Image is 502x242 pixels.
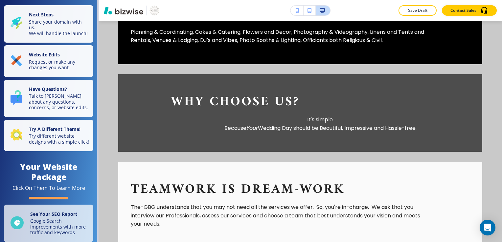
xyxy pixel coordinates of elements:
p: Why Choose Us? [171,94,470,110]
p: Request or make any changes you want [29,59,89,71]
p: Save Draft [407,8,428,13]
p: Share your domain with us. We will handle the launch! [29,19,89,36]
p: Talk to [PERSON_NAME] about any questions, concerns, or website edits. [29,93,89,111]
h4: Your Website Package [4,162,93,182]
strong: Website Edits [29,51,60,58]
p: The-GBG understands that you may not need all the services we offer. So, you're in-charge. We ask... [131,203,430,228]
p: Contact Sales [450,8,476,13]
button: Website EditsRequest or make any changes you want [4,45,93,77]
button: Have Questions?Talk to [PERSON_NAME] about any questions, concerns, or website edits. [4,80,93,117]
button: Contact Sales [442,5,497,16]
p: Because Wedding Day should be Beautiful, Impressive and Hassle-free. [171,124,470,132]
button: Save Draft [399,5,437,16]
p: Planning & Coordinating, Cakes & Catering, Flowers and Decor, Photography & Videography, Linens a... [131,28,430,45]
img: Your Logo [149,5,160,16]
strong: See Your SEO Report [30,211,77,217]
button: Try A Different Theme!Try different website designs with a simple click! [4,120,93,151]
strong: Have Questions? [29,86,67,92]
div: Open Intercom Messenger [480,220,495,235]
p: Try different website designs with a simple click! [29,133,89,145]
p: Google Search improvements with more traffic and keywords [30,218,89,235]
img: Bizwise Logo [104,7,143,14]
em: Your [246,124,258,131]
button: Next StepsShare your domain with us.We will handle the launch! [4,5,93,43]
strong: Try A Different Theme! [29,126,80,132]
p: It's simple. [171,115,470,124]
div: Click On Them To Learn More [12,185,85,192]
p: TEAMwork is Dream-work [131,181,430,198]
strong: Next Steps [29,11,54,18]
a: See Your SEO ReportGoogle Search improvements with more traffic and keywords [4,205,93,242]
